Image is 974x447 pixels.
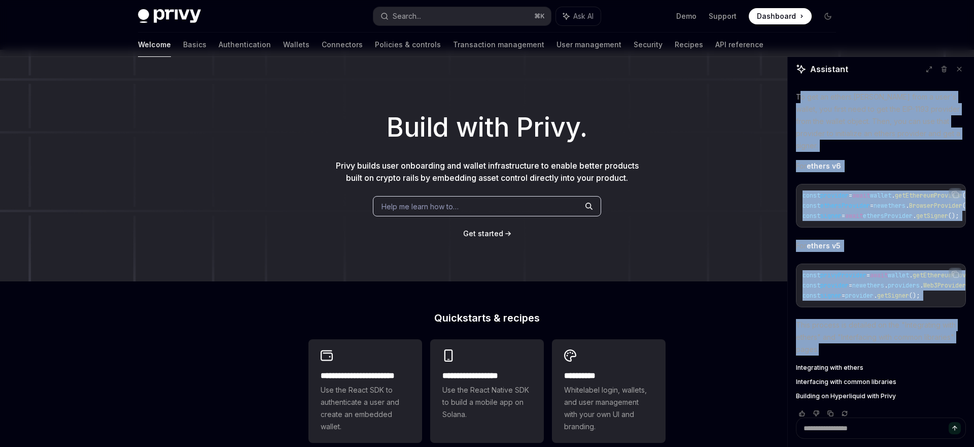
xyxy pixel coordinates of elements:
[803,271,820,279] span: const
[884,202,906,210] span: ethers
[949,188,962,201] button: Copy the contents from the code block
[796,240,966,252] p: For :
[138,9,201,23] img: dark logo
[796,364,966,372] a: Integrating with ethers
[796,91,966,152] p: To get an ethers.[PERSON_NAME] from a user's wallet, you first need to get the EIP-1193 provider ...
[849,191,852,200] span: =
[219,33,271,57] a: Authentication
[852,281,863,290] span: new
[849,281,852,290] span: =
[909,202,962,210] span: BrowserProvider
[796,392,966,400] a: Building on Hyperliquid with Privy
[552,339,666,443] a: **** *****Whitelabel login, wallets, and user management with your own UI and branding.
[909,271,913,279] span: .
[556,33,621,57] a: User management
[463,229,503,239] a: Get started
[845,292,874,300] span: provider
[962,202,966,210] span: (
[863,281,884,290] span: ethers
[564,384,653,433] span: Whitelabel login, wallets, and user management with your own UI and branding.
[895,191,962,200] span: getEthereumProvider
[381,201,459,212] span: Help me learn how to…
[308,313,666,323] h2: Quickstarts & recipes
[796,319,966,356] p: This process is detailed on the "Integrating with ethers" and "Interfacing with common libraries"...
[870,271,888,279] span: await
[807,162,841,170] strong: ethers v6
[874,292,877,300] span: .
[322,33,363,57] a: Connectors
[373,7,551,25] button: Search...⌘K
[810,63,848,75] span: Assistant
[709,11,737,21] a: Support
[820,191,849,200] span: provider
[820,212,842,220] span: signer
[463,229,503,238] span: Get started
[842,292,845,300] span: =
[803,202,820,210] span: const
[375,33,441,57] a: Policies & controls
[807,241,841,250] strong: ethers v5
[676,11,697,21] a: Demo
[820,8,836,24] button: Toggle dark mode
[923,281,966,290] span: Web3Provider
[866,271,870,279] span: =
[796,378,966,386] a: Interfacing with common libraries
[891,191,895,200] span: .
[393,10,421,22] div: Search...
[442,384,532,421] span: Use the React Native SDK to build a mobile app on Solana.
[906,202,909,210] span: .
[877,292,909,300] span: getSigner
[803,191,820,200] span: const
[863,212,913,220] span: ethersProvider
[842,212,845,220] span: =
[884,281,888,290] span: .
[920,281,923,290] span: .
[336,161,639,183] span: Privy builds user onboarding and wallet infrastructure to enable better products built on crypto ...
[715,33,763,57] a: API reference
[962,191,973,200] span: ();
[453,33,544,57] a: Transaction management
[820,292,842,300] span: signer
[874,202,884,210] span: new
[949,422,961,434] button: Send message
[573,11,594,21] span: Ask AI
[796,160,966,172] p: For :
[949,268,962,281] button: Copy the contents from the code block
[675,33,703,57] a: Recipes
[796,364,863,372] span: Integrating with ethers
[183,33,206,57] a: Basics
[948,212,959,220] span: ();
[634,33,663,57] a: Security
[870,202,874,210] span: =
[870,191,891,200] span: wallet
[888,281,920,290] span: providers
[888,271,909,279] span: wallet
[321,384,410,433] span: Use the React SDK to authenticate a user and create an embedded wallet.
[852,191,870,200] span: await
[820,202,870,210] span: ethersProvider
[749,8,812,24] a: Dashboard
[803,212,820,220] span: const
[913,212,916,220] span: .
[820,271,866,279] span: privyProvider
[534,12,545,20] span: ⌘ K
[909,292,920,300] span: ();
[803,292,820,300] span: const
[803,281,820,290] span: const
[796,392,896,400] span: Building on Hyperliquid with Privy
[845,212,863,220] span: await
[820,281,849,290] span: provider
[916,212,948,220] span: getSigner
[796,378,896,386] span: Interfacing with common libraries
[430,339,544,443] a: **** **** **** ***Use the React Native SDK to build a mobile app on Solana.
[283,33,309,57] a: Wallets
[138,33,171,57] a: Welcome
[757,11,796,21] span: Dashboard
[556,7,601,25] button: Ask AI
[16,108,958,147] h1: Build with Privy.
